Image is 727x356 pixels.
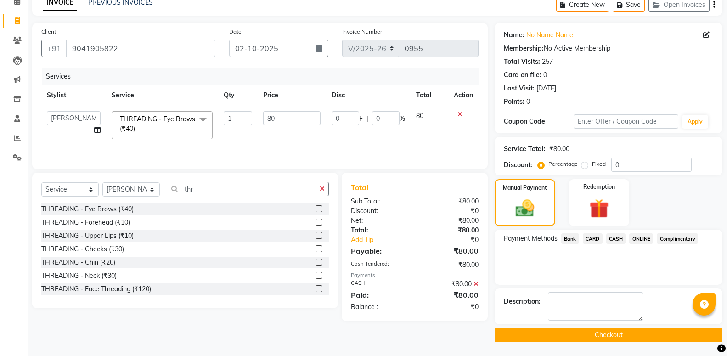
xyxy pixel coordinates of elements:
div: Points: [504,97,524,107]
div: THREADING - Face Threading (₹120) [41,284,151,294]
div: THREADING - Forehead (₹10) [41,218,130,227]
div: THREADING - Upper Lips (₹10) [41,231,134,241]
span: 80 [416,112,423,120]
img: _cash.svg [510,198,540,219]
div: Payments [351,271,479,279]
div: Paid: [344,289,415,300]
th: Stylist [41,85,106,106]
button: Apply [682,115,708,129]
div: CASH [344,279,415,289]
div: [DATE] [536,84,556,93]
label: Invoice Number [342,28,382,36]
span: | [366,114,368,124]
div: Last Visit: [504,84,535,93]
span: F [359,114,363,124]
div: ₹80.00 [549,144,569,154]
span: THREADING - Eye Brows (₹40) [120,115,195,133]
span: CASH [606,233,626,244]
span: Payment Methods [504,234,558,243]
div: THREADING - Chin (₹20) [41,258,115,267]
div: Sub Total: [344,197,415,206]
span: Complimentary [657,233,698,244]
th: Action [448,85,479,106]
div: THREADING - Cheeks (₹30) [41,244,124,254]
div: No Active Membership [504,44,713,53]
div: ₹80.00 [415,226,485,235]
a: No Name Name [526,30,573,40]
button: +91 [41,40,67,57]
label: Redemption [583,183,615,191]
div: ₹80.00 [415,197,485,206]
span: % [400,114,405,124]
button: Checkout [495,328,722,342]
div: 0 [526,97,530,107]
span: CARD [583,233,603,244]
div: Payable: [344,245,415,256]
span: Total [351,183,372,192]
div: Description: [504,297,541,306]
div: THREADING - Neck (₹30) [41,271,117,281]
div: Discount: [504,160,532,170]
div: ₹80.00 [415,289,485,300]
div: Name: [504,30,524,40]
div: ₹80.00 [415,245,485,256]
div: ₹0 [415,302,485,312]
span: Bank [561,233,579,244]
div: THREADING - Eye Brows (₹40) [41,204,134,214]
th: Qty [218,85,258,106]
input: Enter Offer / Coupon Code [574,114,678,129]
th: Disc [326,85,411,106]
div: Discount: [344,206,415,216]
label: Percentage [548,160,578,168]
div: 257 [542,57,553,67]
div: ₹80.00 [415,279,485,289]
label: Manual Payment [503,184,547,192]
input: Search by Name/Mobile/Email/Code [66,40,215,57]
label: Fixed [592,160,606,168]
div: 0 [543,70,547,80]
div: Total: [344,226,415,235]
th: Total [411,85,448,106]
div: Cash Tendered: [344,260,415,270]
div: ₹0 [427,235,485,245]
input: Search or Scan [167,182,316,196]
div: Coupon Code [504,117,574,126]
img: _gift.svg [583,197,615,220]
div: Services [42,68,485,85]
div: ₹0 [415,206,485,216]
div: Total Visits: [504,57,540,67]
a: Add Tip [344,235,426,245]
label: Date [229,28,242,36]
div: Membership: [504,44,544,53]
label: Client [41,28,56,36]
div: Card on file: [504,70,541,80]
div: ₹80.00 [415,260,485,270]
div: ₹80.00 [415,216,485,226]
div: Balance : [344,302,415,312]
a: x [135,124,139,133]
div: Net: [344,216,415,226]
span: ONLINE [629,233,653,244]
th: Service [106,85,218,106]
th: Price [258,85,326,106]
div: Service Total: [504,144,546,154]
